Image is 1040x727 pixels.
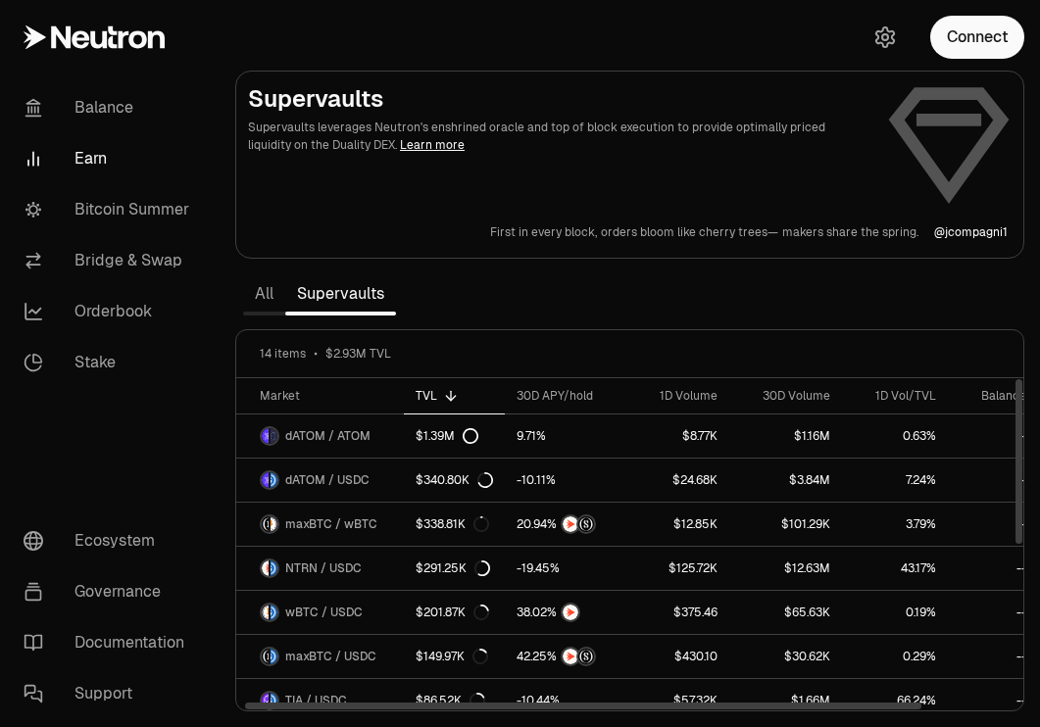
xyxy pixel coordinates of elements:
[8,668,212,719] a: Support
[729,679,842,722] a: $1.66M
[8,286,212,337] a: Orderbook
[271,516,277,532] img: wBTC Logo
[517,603,615,622] button: NTRN
[638,388,718,404] div: 1D Volume
[626,635,729,678] a: $430.10
[934,224,1008,240] p: @ jcompagni1
[285,605,363,620] span: wBTC / USDC
[563,516,578,532] img: NTRN
[285,472,370,488] span: dATOM / USDC
[262,516,269,532] img: maxBTC Logo
[271,693,277,708] img: USDC Logo
[842,591,948,634] a: 0.19%
[626,591,729,634] a: $375.46
[626,503,729,546] a: $12.85K
[490,224,918,240] a: First in every block,orders bloom like cherry trees—makers share the spring.
[262,693,269,708] img: TIA Logo
[948,414,1038,458] a: --
[505,503,626,546] a: NTRNStructured Points
[404,503,505,546] a: $338.81K
[601,224,778,240] p: orders bloom like cherry trees—
[404,635,505,678] a: $149.97K
[729,459,842,502] a: $3.84M
[262,472,269,488] img: dATOM Logo
[8,184,212,235] a: Bitcoin Summer
[8,566,212,617] a: Governance
[236,635,404,678] a: maxBTC LogoUSDC LogomaxBTC / USDC
[404,414,505,458] a: $1.39M
[236,503,404,546] a: maxBTC LogowBTC LogomaxBTC / wBTC
[416,428,478,444] div: $1.39M
[8,515,212,566] a: Ecosystem
[8,133,212,184] a: Earn
[934,224,1008,240] a: @jcompagni1
[404,459,505,502] a: $340.80K
[948,591,1038,634] a: --
[854,388,936,404] div: 1D Vol/TVL
[948,503,1038,546] a: --
[404,679,505,722] a: $86.52K
[285,516,377,532] span: maxBTC / wBTC
[248,119,870,154] p: Supervaults leverages Neutron's enshrined oracle and top of block execution to provide optimally ...
[271,605,277,620] img: USDC Logo
[416,605,489,620] div: $201.87K
[842,414,948,458] a: 0.63%
[948,679,1038,722] a: --
[729,591,842,634] a: $65.63K
[236,459,404,502] a: dATOM LogoUSDC LogodATOM / USDC
[404,591,505,634] a: $201.87K
[262,649,269,664] img: maxBTC Logo
[271,560,277,576] img: USDC Logo
[948,547,1038,590] a: --
[248,83,870,115] h2: Supervaults
[8,617,212,668] a: Documentation
[842,679,948,722] a: 66.24%
[416,388,493,404] div: TVL
[400,137,465,153] a: Learn more
[243,274,285,314] a: All
[325,346,391,362] span: $2.93M TVL
[626,679,729,722] a: $57.32K
[271,472,277,488] img: USDC Logo
[285,649,376,664] span: maxBTC / USDC
[285,693,347,708] span: TIA / USDC
[416,649,488,664] div: $149.97K
[271,649,277,664] img: USDC Logo
[517,647,615,666] button: NTRNStructured Points
[285,560,362,576] span: NTRN / USDC
[626,414,729,458] a: $8.77K
[262,428,269,444] img: dATOM Logo
[236,547,404,590] a: NTRN LogoUSDC LogoNTRN / USDC
[960,388,1026,404] div: Balance
[260,346,306,362] span: 14 items
[404,547,505,590] a: $291.25K
[729,503,842,546] a: $101.29K
[563,649,578,664] img: NTRN
[578,649,594,664] img: Structured Points
[505,591,626,634] a: NTRN
[842,635,948,678] a: 0.29%
[948,459,1038,502] a: --
[517,388,615,404] div: 30D APY/hold
[260,388,392,404] div: Market
[236,591,404,634] a: wBTC LogoUSDC LogowBTC / USDC
[626,459,729,502] a: $24.68K
[505,635,626,678] a: NTRNStructured Points
[948,635,1038,678] a: --
[842,503,948,546] a: 3.79%
[729,414,842,458] a: $1.16M
[262,560,269,576] img: NTRN Logo
[416,560,490,576] div: $291.25K
[741,388,830,404] div: 30D Volume
[729,635,842,678] a: $30.62K
[8,337,212,388] a: Stake
[8,82,212,133] a: Balance
[8,235,212,286] a: Bridge & Swap
[578,516,594,532] img: Structured Points
[416,693,485,708] div: $86.52K
[626,547,729,590] a: $125.72K
[842,459,948,502] a: 7.24%
[782,224,918,240] p: makers share the spring.
[563,605,578,620] img: NTRN
[842,547,948,590] a: 43.17%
